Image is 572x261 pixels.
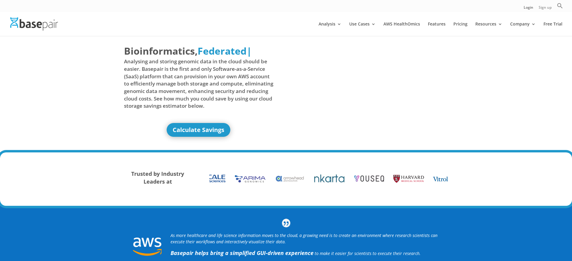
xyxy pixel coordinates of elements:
[453,22,468,36] a: Pricing
[198,44,247,57] span: Federated
[543,22,562,36] a: Free Trial
[475,22,502,36] a: Resources
[10,17,58,30] img: Basepair
[557,3,563,12] a: Search Icon Link
[539,6,552,12] a: Sign up
[171,249,313,256] strong: Basepair helps bring a simplified GUI-driven experience
[291,44,440,128] iframe: Basepair - NGS Analysis Simplified
[428,22,446,36] a: Features
[524,6,533,12] a: Login
[315,250,421,256] span: to make it easier for scientists to execute their research.
[557,3,563,9] svg: Search
[349,22,376,36] a: Use Cases
[124,44,198,58] span: Bioinformatics,
[167,123,230,137] a: Calculate Savings
[131,170,184,185] strong: Trusted by Industry Leaders at
[319,22,341,36] a: Analysis
[247,44,252,57] span: |
[124,58,274,109] span: Analysing and storing genomic data in the cloud should be easier. Basepair is the first and only ...
[171,232,437,244] i: As more healthcare and life science information moves to the cloud, a growing need is to create a...
[510,22,536,36] a: Company
[383,22,420,36] a: AWS HealthOmics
